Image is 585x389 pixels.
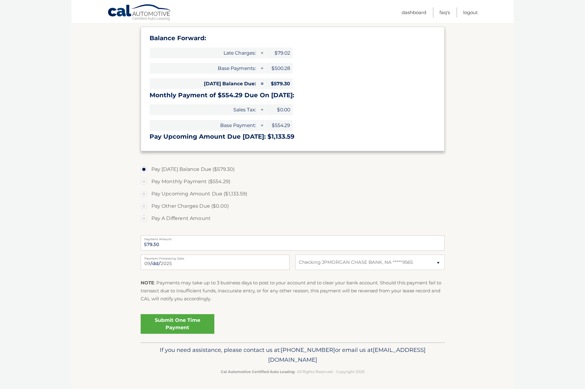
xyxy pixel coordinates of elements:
span: $500.28 [265,63,293,74]
span: + [259,63,265,74]
span: $79.02 [265,48,293,58]
h3: Balance Forward: [150,34,436,42]
span: + [259,48,265,58]
label: Pay Other Charges Due ($0.00) [141,200,445,212]
span: $554.29 [265,120,293,131]
span: [EMAIL_ADDRESS][DOMAIN_NAME] [268,346,426,363]
p: - All Rights Reserved - Copyright 2025 [145,368,441,375]
a: Dashboard [402,7,426,17]
span: [DATE] Balance Due: [150,78,258,89]
h3: Pay Upcoming Amount Due [DATE]: $1,133.59 [150,133,436,141]
a: Submit One Time Payment [141,314,214,334]
label: Pay Upcoming Amount Due ($1,133.59) [141,188,445,200]
span: Late Charges: [150,48,258,58]
label: Pay Monthly Payment ($554.29) [141,175,445,188]
p: If you need assistance, please contact us at: or email us at [145,345,441,365]
span: $579.30 [265,78,293,89]
a: FAQ's [439,7,450,17]
a: Cal Automotive [107,4,172,22]
label: Pay A Different Amount [141,212,445,225]
span: Base Payments: [150,63,258,74]
span: Sales Tax: [150,104,258,115]
input: Payment Amount [141,235,445,251]
span: [PHONE_NUMBER] [281,346,335,353]
label: Pay [DATE] Balance Due ($579.30) [141,163,445,175]
a: Logout [463,7,478,17]
label: Payment Processing Date [141,255,290,260]
strong: Cal Automotive Certified Auto Leasing [221,369,294,374]
strong: NOTE [141,280,154,286]
span: + [259,104,265,115]
span: = [259,78,265,89]
span: $0.00 [265,104,293,115]
label: Payment Amount [141,235,445,240]
p: : Payments may take up to 3 business days to post to your account and to clear your bank account.... [141,279,445,303]
input: Payment Date [141,255,290,270]
span: Base Payment: [150,120,258,131]
span: + [259,120,265,131]
h3: Monthly Payment of $554.29 Due On [DATE]: [150,91,436,99]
